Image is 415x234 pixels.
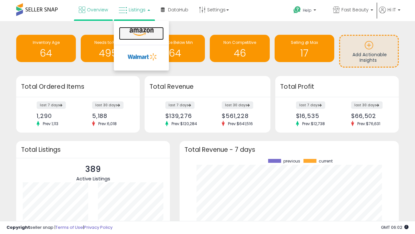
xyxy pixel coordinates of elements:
a: Hi IT [379,6,400,21]
i: Get Help [293,6,301,14]
span: Hi IT [387,6,396,13]
a: Add Actionable Insights [340,36,398,67]
h1: 4957 [84,48,137,58]
span: Help [303,7,312,13]
h1: 64 [148,48,202,58]
span: Listings [129,6,146,13]
div: $66,502 [351,112,387,119]
span: Needs to Reprice [94,40,127,45]
h1: 64 [19,48,73,58]
a: Selling @ Max 17 [275,35,334,62]
span: Prev: $76,631 [354,121,384,126]
div: $139,276 [165,112,203,119]
label: last 30 days [351,101,383,109]
h3: Total Revenue - 7 days [184,147,394,152]
a: Inventory Age 64 [16,35,76,62]
a: Help [288,1,327,21]
a: Privacy Policy [84,224,113,230]
div: $561,228 [222,112,259,119]
div: $16,535 [296,112,332,119]
label: last 7 days [165,101,195,109]
span: Active Listings [76,175,110,182]
label: last 7 days [37,101,66,109]
p: 389 [76,163,110,175]
h3: Total Listings [21,147,165,152]
h3: Total Profit [280,82,394,91]
span: Non Competitive [223,40,256,45]
a: Non Competitive 46 [210,35,269,62]
span: 2025-09-11 06:02 GMT [381,224,409,230]
strong: Copyright [6,224,30,230]
span: Inventory Age [33,40,60,45]
h3: Total Ordered Items [21,82,135,91]
div: 1,290 [37,112,73,119]
label: last 30 days [92,101,124,109]
span: DataHub [168,6,188,13]
span: Prev: 6,018 [95,121,120,126]
span: Prev: $12,738 [299,121,328,126]
span: Prev: $120,284 [168,121,200,126]
div: 5,188 [92,112,128,119]
a: Terms of Use [55,224,83,230]
span: BB Price Below Min [157,40,193,45]
div: seller snap | | [6,225,113,231]
span: Overview [87,6,108,13]
h1: 17 [278,48,331,58]
label: last 30 days [222,101,253,109]
h1: 46 [213,48,266,58]
h3: Total Revenue [149,82,266,91]
span: previous [283,159,300,163]
label: last 7 days [296,101,325,109]
span: Prev: $641,516 [225,121,256,126]
span: Prev: 1,113 [40,121,62,126]
span: Fast Beauty [341,6,369,13]
a: Needs to Reprice 4957 [81,35,140,62]
span: Selling @ Max [291,40,318,45]
span: Add Actionable Insights [352,51,387,64]
span: current [319,159,333,163]
a: BB Price Below Min 64 [145,35,205,62]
